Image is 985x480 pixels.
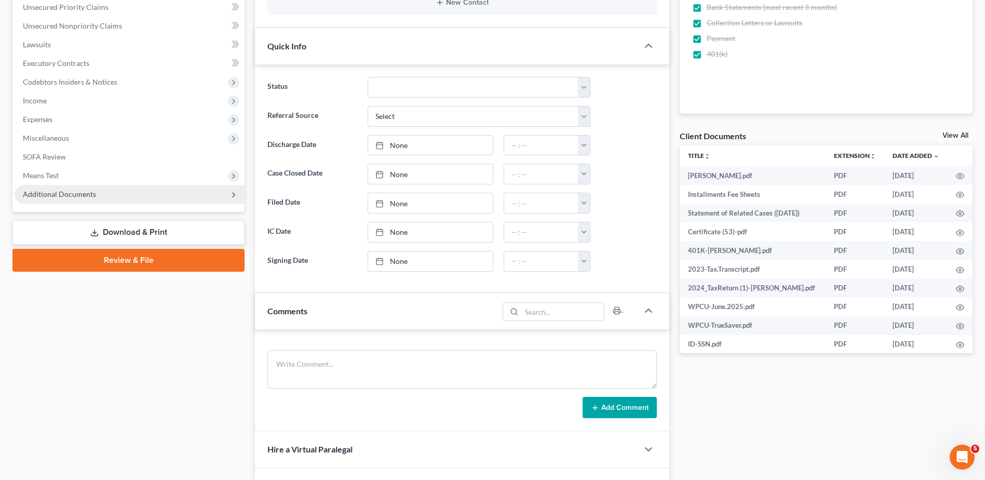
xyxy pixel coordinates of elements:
a: Lawsuits [15,35,245,54]
td: [DATE] [884,185,948,204]
td: WPCU-TrueSaver.pdf [680,316,826,335]
span: Comments [267,306,307,316]
td: PDF [826,335,884,354]
td: Statement of Related Cases ([DATE]) [680,204,826,222]
a: None [368,136,493,155]
button: Add Comment [583,397,657,419]
label: Signing Date [262,251,362,272]
div: Client Documents [680,130,746,141]
span: Payment [707,33,735,44]
a: SOFA Review [15,148,245,166]
span: 401(k) [707,49,727,59]
span: Means Test [23,171,59,180]
span: Hire a Virtual Paralegal [267,444,353,454]
span: 5 [971,445,979,453]
label: Filed Date [262,193,362,214]
td: PDF [826,316,884,335]
input: -- : -- [504,222,578,242]
span: Unsecured Nonpriority Claims [23,21,122,30]
td: [DATE] [884,222,948,241]
td: PDF [826,185,884,204]
td: PDF [826,260,884,278]
a: Extensionunfold_more [834,152,876,159]
a: None [368,251,493,271]
td: Certificate (53)-pdf [680,222,826,241]
td: PDF [826,278,884,297]
a: None [368,193,493,213]
a: Date Added expand_more [893,152,939,159]
span: Collection Letters or Lawsuits [707,18,802,28]
a: None [368,222,493,242]
a: Review & File [12,249,245,272]
span: Executory Contracts [23,59,89,68]
span: Additional Documents [23,190,96,198]
input: -- : -- [504,164,578,184]
td: PDF [826,166,884,185]
td: [DATE] [884,166,948,185]
label: Status [262,77,362,98]
input: Search... [521,303,604,321]
span: Bank Statements (most recent 3 months) [707,2,837,12]
a: Executory Contracts [15,54,245,73]
td: [DATE] [884,316,948,335]
a: None [368,164,493,184]
td: WPCU-June.2025.pdf [680,298,826,316]
span: Lawsuits [23,40,51,49]
label: Discharge Date [262,135,362,156]
td: [PERSON_NAME].pdf [680,166,826,185]
td: [DATE] [884,204,948,222]
span: Codebtors Insiders & Notices [23,77,117,86]
td: PDF [826,241,884,260]
a: Unsecured Nonpriority Claims [15,17,245,35]
span: Income [23,96,47,105]
label: IC Date [262,222,362,243]
input: -- : -- [504,193,578,213]
label: Referral Source [262,106,362,127]
a: Download & Print [12,220,245,245]
span: Quick Info [267,41,306,51]
td: [DATE] [884,260,948,278]
a: View All [942,132,968,139]
td: PDF [826,222,884,241]
td: [DATE] [884,298,948,316]
input: -- : -- [504,136,578,155]
td: [DATE] [884,335,948,354]
a: Titleunfold_more [688,152,710,159]
span: Expenses [23,115,52,124]
i: expand_more [933,153,939,159]
iframe: Intercom live chat [950,445,975,470]
td: PDF [826,298,884,316]
label: Case Closed Date [262,164,362,184]
td: PDF [826,204,884,222]
td: Installments Fee Sheets [680,185,826,204]
td: [DATE] [884,241,948,260]
td: 2023-Tax.Transcript.pdf [680,260,826,278]
i: unfold_more [704,153,710,159]
span: Unsecured Priority Claims [23,3,109,11]
td: ID-SSN.pdf [680,335,826,354]
span: Miscellaneous [23,134,69,142]
td: [DATE] [884,278,948,297]
td: 401K-[PERSON_NAME].pdf [680,241,826,260]
td: 2024_TaxReturn (1)-[PERSON_NAME].pdf [680,278,826,297]
i: unfold_more [870,153,876,159]
input: -- : -- [504,251,578,271]
span: SOFA Review [23,152,66,161]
